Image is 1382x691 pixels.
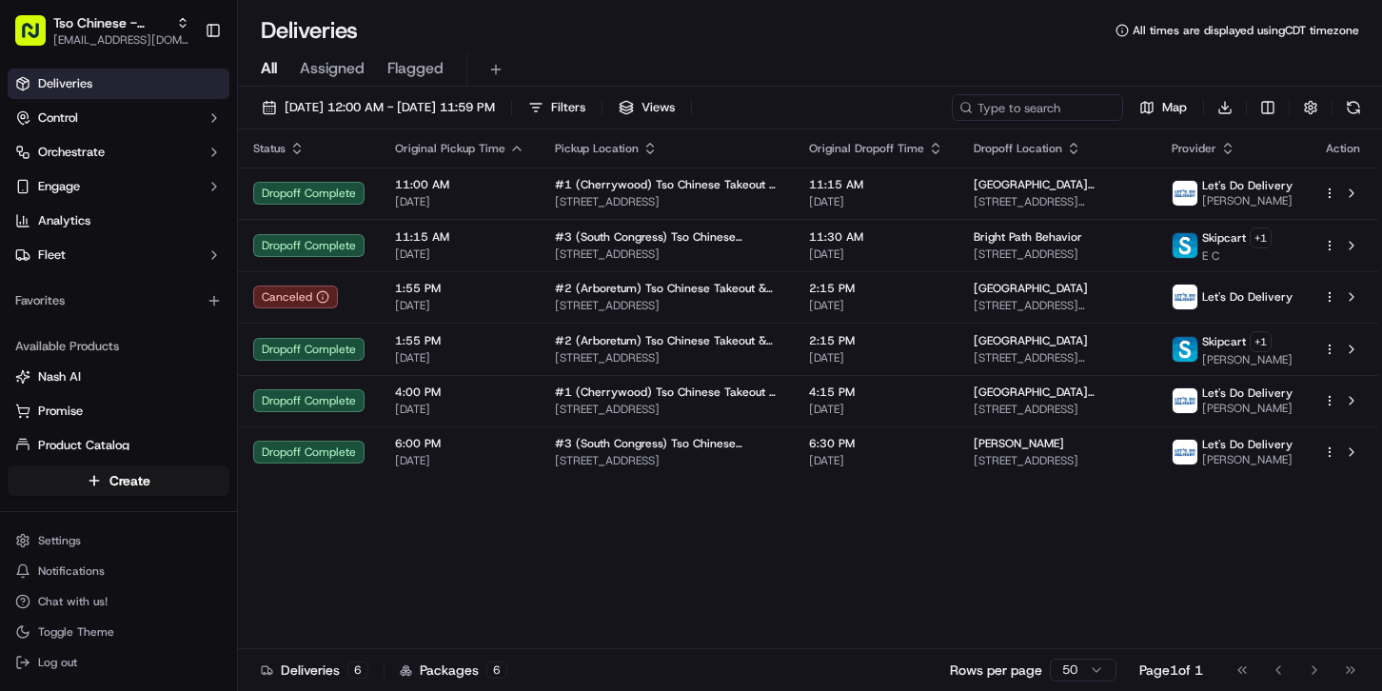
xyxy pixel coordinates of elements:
button: Control [8,103,229,133]
span: [STREET_ADDRESS] [555,350,779,365]
button: [DATE] 12:00 AM - [DATE] 11:59 PM [253,94,503,121]
div: Action [1323,141,1363,156]
img: lets_do_delivery_logo.png [1173,285,1197,309]
div: Favorites [8,286,229,316]
span: 11:30 AM [809,229,943,245]
span: [STREET_ADDRESS] [555,402,779,417]
button: +1 [1250,227,1272,248]
a: Analytics [8,206,229,236]
span: Log out [38,655,77,670]
button: Engage [8,171,229,202]
button: Canceled [253,286,338,308]
div: Deliveries [261,661,368,680]
button: Filters [520,94,594,121]
span: [DATE] [809,247,943,262]
button: Toggle Theme [8,619,229,645]
button: Map [1131,94,1195,121]
span: Orchestrate [38,144,105,161]
span: 1:55 PM [395,281,524,296]
span: [GEOGRAPHIC_DATA][US_STATE] [974,177,1141,192]
button: Tso Chinese - Catering [53,13,168,32]
span: Promise [38,403,83,420]
span: #3 (South Congress) Tso Chinese Takeout & Delivery [555,436,779,451]
span: 6:00 PM [395,436,524,451]
span: #1 (Cherrywood) Tso Chinese Takeout & Delivery [555,177,779,192]
span: Flagged [387,57,444,80]
button: Product Catalog [8,430,229,461]
button: [EMAIL_ADDRESS][DOMAIN_NAME] [53,32,189,48]
span: 11:15 AM [395,229,524,245]
span: Original Pickup Time [395,141,505,156]
span: #1 (Cherrywood) Tso Chinese Takeout & Delivery [555,385,779,400]
span: 11:00 AM [395,177,524,192]
span: [STREET_ADDRESS][PERSON_NAME] [974,298,1141,313]
span: [STREET_ADDRESS][PERSON_NAME] [974,194,1141,209]
p: Rows per page [950,661,1042,680]
span: [DATE] [809,194,943,209]
span: [GEOGRAPHIC_DATA] [974,281,1088,296]
span: Chat with us! [38,594,108,609]
span: Create [109,471,150,490]
button: Orchestrate [8,137,229,168]
img: lets_do_delivery_logo.png [1173,440,1197,464]
span: Let's Do Delivery [1202,289,1293,305]
input: Type to search [952,94,1123,121]
span: All [261,57,277,80]
span: 4:00 PM [395,385,524,400]
span: Notifications [38,563,105,579]
a: Product Catalog [15,437,222,454]
span: Status [253,141,286,156]
span: [STREET_ADDRESS] [555,453,779,468]
span: All times are displayed using CDT timezone [1133,23,1359,38]
span: Original Dropoff Time [809,141,924,156]
span: Settings [38,533,81,548]
span: #2 (Arboretum) Tso Chinese Takeout & Delivery [555,333,779,348]
span: Deliveries [38,75,92,92]
span: Skipcart [1202,334,1246,349]
button: Chat with us! [8,588,229,615]
span: Filters [551,99,585,116]
button: Fleet [8,240,229,270]
img: profile_skipcart_partner.png [1173,337,1197,362]
span: [DATE] [809,402,943,417]
button: Tso Chinese - Catering[EMAIL_ADDRESS][DOMAIN_NAME] [8,8,197,53]
span: Skipcart [1202,230,1246,246]
span: [DATE] [809,298,943,313]
button: Views [610,94,683,121]
div: Page 1 of 1 [1139,661,1203,680]
span: [PERSON_NAME] [974,436,1064,451]
span: Assigned [300,57,365,80]
span: [STREET_ADDRESS] [555,298,779,313]
span: [STREET_ADDRESS] [974,453,1141,468]
span: Provider [1172,141,1216,156]
span: Dropoff Location [974,141,1062,156]
span: [DATE] [809,350,943,365]
h1: Deliveries [261,15,358,46]
span: Bright Path Behavior [974,229,1082,245]
button: Log out [8,649,229,676]
div: 6 [347,661,368,679]
button: Settings [8,527,229,554]
span: [DATE] [395,453,524,468]
span: [PERSON_NAME] [1202,452,1293,467]
span: Pickup Location [555,141,639,156]
span: [DATE] [809,453,943,468]
span: 1:55 PM [395,333,524,348]
img: lets_do_delivery_logo.png [1173,388,1197,413]
div: 6 [486,661,507,679]
a: Promise [15,403,222,420]
div: Packages [400,661,507,680]
span: 2:15 PM [809,281,943,296]
span: 6:30 PM [809,436,943,451]
span: Let's Do Delivery [1202,385,1293,401]
img: lets_do_delivery_logo.png [1173,181,1197,206]
span: [STREET_ADDRESS] [974,247,1141,262]
span: Views [642,99,675,116]
span: [DATE] [395,194,524,209]
span: Fleet [38,247,66,264]
button: +1 [1250,331,1272,352]
span: Toggle Theme [38,624,114,640]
